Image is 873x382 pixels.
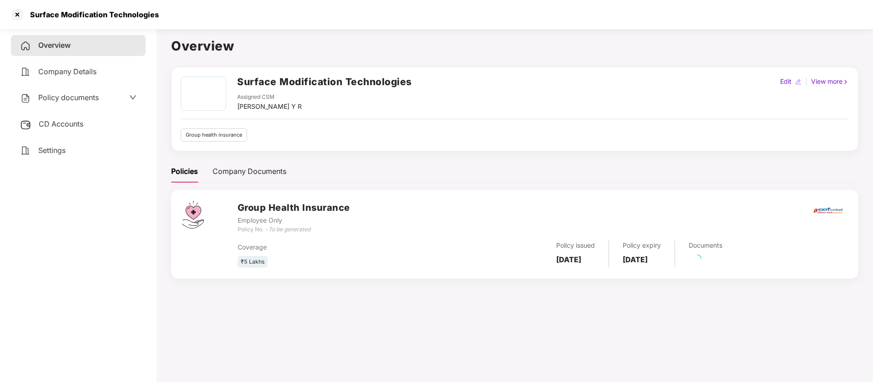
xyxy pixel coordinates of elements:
img: rightIcon [843,79,849,85]
span: Settings [38,146,66,155]
span: Company Details [38,67,96,76]
i: To be generated [269,226,310,233]
img: svg+xml;base64,PHN2ZyB4bWxucz0iaHR0cDovL3d3dy53My5vcmcvMjAwMC9zdmciIHdpZHRoPSIyNCIgaGVpZ2h0PSIyNC... [20,66,31,77]
b: [DATE] [623,255,648,264]
h2: Surface Modification Technologies [237,74,412,89]
div: Policies [171,166,198,177]
div: Assigned CSM [237,93,302,102]
div: Edit [778,76,793,87]
div: ₹5 Lakhs [238,256,268,268]
img: svg+xml;base64,PHN2ZyB4bWxucz0iaHR0cDovL3d3dy53My5vcmcvMjAwMC9zdmciIHdpZHRoPSIyNCIgaGVpZ2h0PSIyNC... [20,145,31,156]
img: svg+xml;base64,PHN2ZyB4bWxucz0iaHR0cDovL3d3dy53My5vcmcvMjAwMC9zdmciIHdpZHRoPSI0Ny43MTQiIGhlaWdodD... [182,201,204,229]
div: Group health insurance [181,128,247,142]
h1: Overview [171,36,858,56]
div: [PERSON_NAME] Y R [237,102,302,112]
img: svg+xml;base64,PHN2ZyB4bWxucz0iaHR0cDovL3d3dy53My5vcmcvMjAwMC9zdmciIHdpZHRoPSIyNCIgaGVpZ2h0PSIyNC... [20,41,31,51]
img: editIcon [795,79,802,85]
img: svg+xml;base64,PHN2ZyB4bWxucz0iaHR0cDovL3d3dy53My5vcmcvMjAwMC9zdmciIHdpZHRoPSIyNCIgaGVpZ2h0PSIyNC... [20,93,31,104]
img: icici.png [812,205,844,216]
h3: Group Health Insurance [238,201,350,215]
div: Company Documents [213,166,286,177]
span: down [129,94,137,101]
div: Employee Only [238,215,350,225]
span: loading [692,254,702,263]
div: View more [809,76,851,87]
span: CD Accounts [39,119,83,128]
div: Policy expiry [623,240,661,250]
span: Overview [38,41,71,50]
div: Documents [689,240,722,250]
div: Surface Modification Technologies [25,10,159,19]
div: Coverage [238,242,441,252]
b: [DATE] [556,255,581,264]
div: Policy No. - [238,225,350,234]
div: | [803,76,809,87]
span: Policy documents [38,93,99,102]
div: Policy issued [556,240,595,250]
img: svg+xml;base64,PHN2ZyB3aWR0aD0iMjUiIGhlaWdodD0iMjQiIHZpZXdCb3g9IjAgMCAyNSAyNCIgZmlsbD0ibm9uZSIgeG... [20,119,31,130]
